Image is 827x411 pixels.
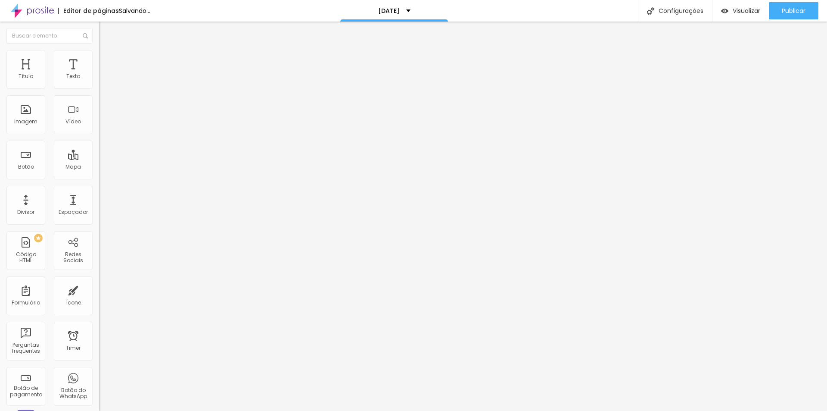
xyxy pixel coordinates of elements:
[83,33,88,38] img: Icone
[6,28,93,44] input: Buscar elemento
[56,387,90,400] div: Botão do WhatsApp
[733,7,760,14] span: Visualizar
[17,209,34,215] div: Divisor
[58,8,119,14] div: Editor de páginas
[721,7,728,15] img: view-1.svg
[9,385,43,398] div: Botão de pagamento
[9,342,43,355] div: Perguntas frequentes
[119,8,150,14] div: Salvando...
[56,251,90,264] div: Redes Sociais
[12,300,40,306] div: Formulário
[14,119,37,125] div: Imagem
[782,7,805,14] span: Publicar
[65,119,81,125] div: Vídeo
[9,251,43,264] div: Código HTML
[712,2,769,19] button: Visualizar
[769,2,818,19] button: Publicar
[378,8,400,14] p: [DATE]
[65,164,81,170] div: Mapa
[66,73,80,79] div: Texto
[647,7,654,15] img: Icone
[59,209,88,215] div: Espaçador
[18,164,34,170] div: Botão
[66,300,81,306] div: Ícone
[66,345,81,351] div: Timer
[19,73,33,79] div: Título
